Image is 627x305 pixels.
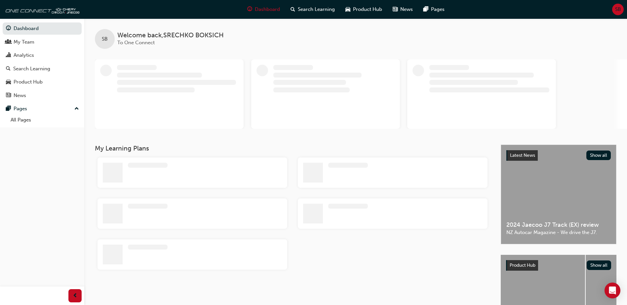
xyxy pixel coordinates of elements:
[14,105,27,113] div: Pages
[510,152,535,158] span: Latest News
[340,3,387,16] a: car-iconProduct Hub
[501,145,616,244] a: Latest NewsShow all2024 Jaecoo J7 Track (EX) reviewNZ Autocar Magazine - We drive the J7.
[400,6,413,13] span: News
[506,150,611,161] a: Latest NewsShow all
[431,6,445,13] span: Pages
[387,3,418,16] a: news-iconNews
[247,5,252,14] span: guage-icon
[6,79,11,85] span: car-icon
[6,26,11,32] span: guage-icon
[353,6,382,13] span: Product Hub
[3,63,82,75] a: Search Learning
[14,38,34,46] div: My Team
[255,6,280,13] span: Dashboard
[3,36,82,48] a: My Team
[506,229,611,236] span: NZ Autocar Magazine - We drive the J7.
[612,4,624,15] button: SB
[3,3,79,16] img: oneconnect
[3,103,82,115] button: Pages
[3,76,82,88] a: Product Hub
[14,78,43,86] div: Product Hub
[298,6,335,13] span: Search Learning
[102,35,108,43] span: SB
[506,221,611,229] span: 2024 Jaecoo J7 Track (EX) review
[13,65,50,73] div: Search Learning
[6,52,11,58] span: chart-icon
[345,5,350,14] span: car-icon
[423,5,428,14] span: pages-icon
[242,3,285,16] a: guage-iconDashboard
[605,283,620,298] div: Open Intercom Messenger
[3,21,82,103] button: DashboardMy TeamAnalyticsSearch LearningProduct HubNews
[3,49,82,61] a: Analytics
[14,51,34,59] div: Analytics
[418,3,450,16] a: pages-iconPages
[95,145,490,152] h3: My Learning Plans
[291,5,295,14] span: search-icon
[6,39,11,45] span: people-icon
[506,260,611,271] a: Product HubShow all
[6,66,11,72] span: search-icon
[3,89,82,102] a: News
[393,5,398,14] span: news-icon
[6,93,11,99] span: news-icon
[285,3,340,16] a: search-iconSearch Learning
[117,40,155,46] span: To One Connect
[615,6,621,13] span: SB
[586,151,611,160] button: Show all
[73,292,78,300] span: prev-icon
[6,106,11,112] span: pages-icon
[3,22,82,35] a: Dashboard
[587,260,611,270] button: Show all
[117,32,224,39] span: Welcome back , SRECHKO BOKSICH
[510,262,535,268] span: Product Hub
[74,105,79,113] span: up-icon
[8,115,82,125] a: All Pages
[14,92,26,99] div: News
